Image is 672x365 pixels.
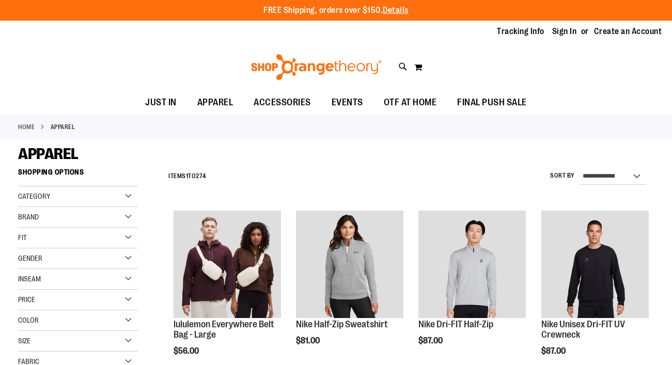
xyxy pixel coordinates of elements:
h2: Items to [168,168,206,184]
span: Price [18,295,35,304]
img: Nike Dri-FIT Half-Zip [418,211,526,318]
span: Inseam [18,275,41,283]
a: Sign In [552,26,577,37]
span: 1 [186,172,189,180]
img: Nike Half-Zip Sweatshirt [296,211,403,318]
span: OTF AT HOME [384,91,437,114]
img: Shop Orangetheory [249,54,383,80]
span: $87.00 [418,336,444,345]
a: Nike Half-Zip Sweatshirt [296,211,403,320]
span: Size [18,337,30,345]
span: FINAL PUSH SALE [457,91,527,114]
span: Fit [18,233,27,242]
label: Sort By [550,171,575,180]
span: Gender [18,254,42,262]
a: lululemon Everywhere Belt Bag - Large [174,319,274,340]
strong: Shopping Options [18,163,138,186]
img: Nike Unisex Dri-FIT UV Crewneck [541,211,649,318]
span: APPAREL [18,145,79,163]
a: Nike Unisex Dri-FIT UV Crewneck [541,319,625,340]
span: JUST IN [145,91,177,114]
a: Home [18,122,35,132]
a: Nike Dri-FIT Half-Zip [418,211,526,320]
a: Nike Half-Zip Sweatshirt [296,319,388,329]
p: FREE Shipping, orders over $150. [263,5,409,17]
span: Color [18,316,39,324]
a: Nike Dri-FIT Half-Zip [418,319,493,329]
span: Brand [18,213,39,221]
a: Tracking Info [497,26,544,37]
span: EVENTS [332,91,363,114]
a: lululemon Everywhere Belt Bag - Large [174,211,281,320]
span: $56.00 [174,346,200,356]
img: lululemon Everywhere Belt Bag - Large [174,211,281,318]
a: Details [383,6,409,15]
strong: APPAREL [51,122,75,132]
span: ACCESSORIES [254,91,311,114]
a: Nike Unisex Dri-FIT UV Crewneck [541,211,649,320]
a: Create an Account [594,26,662,37]
span: $81.00 [296,336,321,345]
span: $87.00 [541,346,567,356]
span: 274 [196,172,206,180]
span: Category [18,192,50,200]
span: APPAREL [197,91,233,114]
